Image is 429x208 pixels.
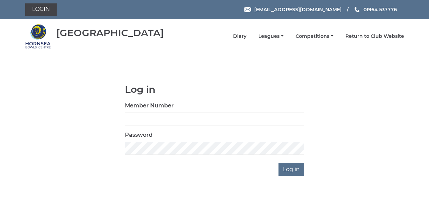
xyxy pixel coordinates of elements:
[354,6,397,13] a: Phone us 01964 537776
[233,33,246,40] a: Diary
[244,6,342,13] a: Email [EMAIL_ADDRESS][DOMAIN_NAME]
[254,6,342,13] span: [EMAIL_ADDRESS][DOMAIN_NAME]
[345,33,404,40] a: Return to Club Website
[278,163,304,176] input: Log in
[125,102,174,110] label: Member Number
[296,33,333,40] a: Competitions
[125,84,304,95] h1: Log in
[25,24,51,49] img: Hornsea Bowls Centre
[363,6,397,13] span: 01964 537776
[244,7,251,12] img: Email
[355,7,359,12] img: Phone us
[258,33,284,40] a: Leagues
[56,28,164,38] div: [GEOGRAPHIC_DATA]
[25,3,57,16] a: Login
[125,131,153,139] label: Password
